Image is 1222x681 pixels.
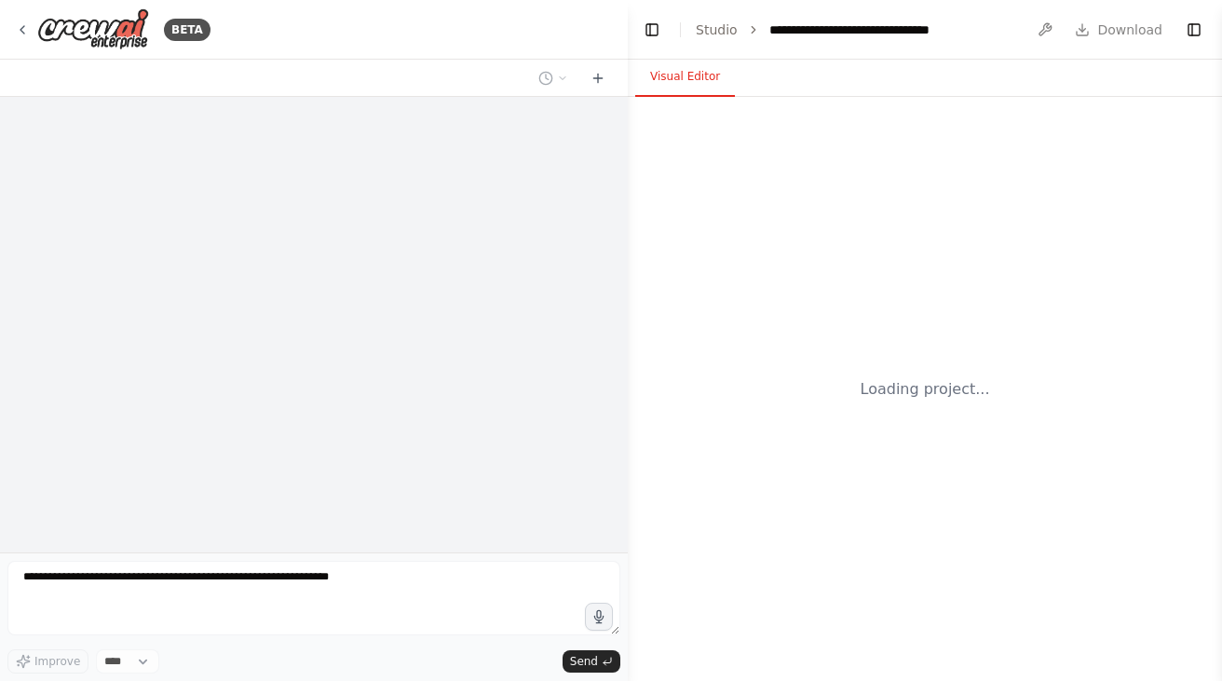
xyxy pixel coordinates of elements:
span: Send [570,654,598,669]
a: Studio [696,22,738,37]
span: Improve [34,654,80,669]
button: Switch to previous chat [531,67,576,89]
button: Improve [7,649,88,674]
button: Visual Editor [635,58,735,97]
button: Hide left sidebar [639,17,665,43]
button: Show right sidebar [1181,17,1207,43]
button: Send [563,650,620,673]
div: BETA [164,19,210,41]
button: Click to speak your automation idea [585,603,613,631]
nav: breadcrumb [696,20,930,39]
button: Start a new chat [583,67,613,89]
img: Logo [37,8,149,50]
div: Loading project... [861,378,990,401]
